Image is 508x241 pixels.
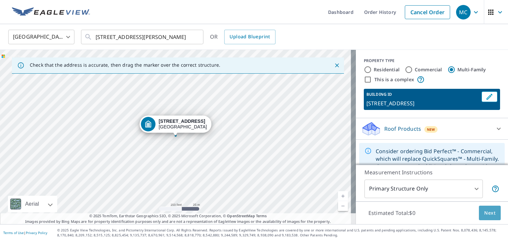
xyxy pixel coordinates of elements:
[338,191,348,201] a: Current Level 18, Zoom In
[12,7,90,17] img: EV Logo
[256,213,267,218] a: Terms
[8,196,57,212] div: Aerial
[23,196,41,212] div: Aerial
[224,30,275,44] a: Upload Blueprint
[374,66,400,73] label: Residential
[374,76,414,83] label: This is a complex
[230,33,270,41] span: Upload Blueprint
[427,127,435,132] span: New
[26,230,47,235] a: Privacy Policy
[30,62,220,68] p: Check that the address is accurate, then drag the marker over the correct structure.
[364,58,500,64] div: PROPERTY TYPE
[484,209,495,217] span: Next
[364,168,499,176] p: Measurement Instructions
[210,30,275,44] div: OR
[366,99,479,107] p: [STREET_ADDRESS]
[159,119,207,130] div: [GEOGRAPHIC_DATA]
[479,206,501,221] button: Next
[3,231,47,235] p: |
[366,91,392,97] p: BUILDING ID
[363,206,421,220] p: Estimated Total: $0
[405,5,450,19] a: Cancel Order
[89,213,267,219] span: © 2025 TomTom, Earthstar Geographics SIO, © 2025 Microsoft Corporation, ©
[456,5,471,19] div: MC
[376,145,499,188] div: Consider ordering Bid Perfect™ - Commercial, which will replace QuickSquares™ - Multi-Family. Get...
[415,66,442,73] label: Commercial
[3,230,24,235] a: Terms of Use
[57,228,505,238] p: © 2025 Eagle View Technologies, Inc. and Pictometry International Corp. All Rights Reserved. Repo...
[338,201,348,211] a: Current Level 18, Zoom Out
[364,180,483,198] div: Primary Structure Only
[96,28,190,46] input: Search by address or latitude-longitude
[457,66,486,73] label: Multi-Family
[159,119,205,124] strong: [STREET_ADDRESS]
[333,61,341,70] button: Close
[482,91,497,102] button: Edit building 1
[8,28,74,46] div: [GEOGRAPHIC_DATA]
[491,185,499,193] span: Your report will include only the primary structure on the property. For example, a detached gara...
[361,121,503,137] div: Roof ProductsNew
[384,125,421,133] p: Roof Products
[227,213,255,218] a: OpenStreetMap
[140,116,212,136] div: Dropped pin, building 1, MultiFamily property, 3504 Silver Park Dr Silver Hill, MD 20746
